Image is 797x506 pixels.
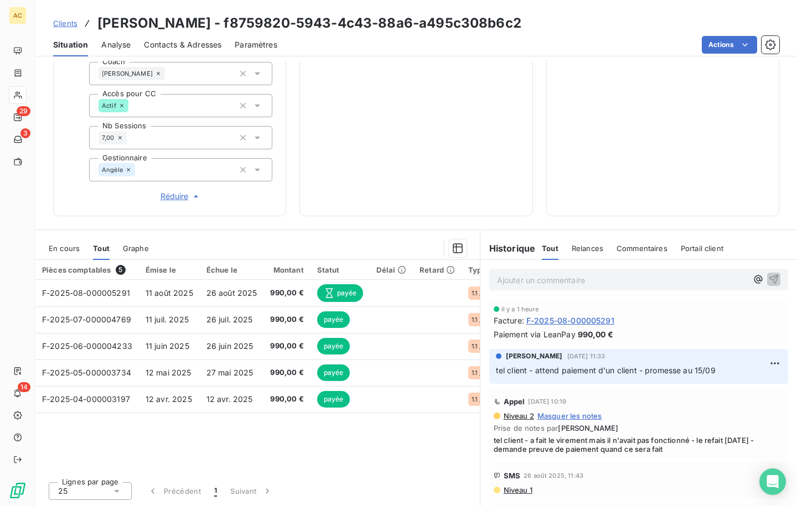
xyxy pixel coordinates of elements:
div: Types de dépenses / revenus [468,265,573,274]
div: Pièces comptables [42,265,132,275]
span: payée [317,391,350,408]
input: Ajouter une valeur [165,69,174,79]
a: Clients [53,18,77,29]
button: 1 [208,479,224,503]
span: 12 avr. 2025 [146,394,192,404]
span: Graphe [123,244,149,253]
span: 12 avr. 2025 [206,394,253,404]
span: 990,00 € [270,288,303,299]
span: 26 juin 2025 [206,341,253,351]
span: Facture : [494,315,524,326]
span: 1.1 _ Vente _ Clients [472,396,520,403]
span: Appel [504,397,525,406]
span: 3 [20,128,30,138]
span: F-2025-05-000003734 [42,368,131,377]
span: 12 mai 2025 [146,368,192,377]
span: 5 [116,265,126,275]
span: Paiement via LeanPay [494,328,576,340]
input: Ajouter une valeur [128,101,137,111]
span: En cours [49,244,80,253]
button: Précédent [141,479,208,503]
span: Angèle [102,166,123,173]
button: Suivant [224,479,280,503]
span: F-2025-08-000005291 [42,288,130,298]
div: Retard [420,265,455,274]
span: 27 mai 2025 [206,368,253,377]
span: Prise de notes par [494,424,784,432]
button: Réduire [89,190,272,202]
input: Ajouter une valeur [135,165,144,175]
span: Niveau 2 [503,411,534,420]
span: 26 juil. 2025 [206,315,253,324]
span: il y a 1 heure [501,306,539,312]
span: [DATE] 10:19 [528,398,566,405]
div: Statut [317,265,364,274]
span: 1.1 _ Vente _ Clients [472,290,520,296]
span: Masquer les notes [537,411,602,420]
span: [DATE] 11:33 [567,353,605,359]
span: Situation [53,39,88,50]
span: F-2025-04-000003197 [42,394,130,404]
span: 990,00 € [270,341,303,352]
span: [PERSON_NAME] [102,70,153,77]
span: tel client - a fait le virement mais il n'avait pas fonctionné - le refait [DATE] - demande preuv... [494,436,784,453]
span: Tout [93,244,110,253]
div: Émise le [146,265,193,274]
span: payée [317,284,364,302]
span: 990,00 € [270,394,303,405]
input: Ajouter une valeur [127,133,136,143]
span: tel client - attend paiement d'un client - promesse au 15/09 [496,366,716,375]
span: 26 août 2025 [206,288,257,298]
span: Tout [542,244,558,253]
span: 29 [17,106,30,116]
span: SMS [504,471,520,480]
span: 1.1 _ Vente _ Clients [472,316,520,323]
span: Relances [572,244,603,253]
span: Analyse [101,39,131,50]
span: Réduire [161,191,201,202]
div: AC [9,7,27,24]
div: Échue le [206,265,257,274]
h6: Historique [480,242,536,255]
span: 1.1 _ Vente _ Clients [472,369,520,376]
span: Commentaires [617,244,667,253]
span: Paramètres [235,39,277,50]
span: 1.1 _ Vente _ Clients [472,343,520,349]
span: payée [317,338,350,354]
span: 26 août 2025, 11:43 [524,472,583,479]
span: 7,00 [102,134,115,141]
span: Niveau 1 [503,486,532,494]
span: 990,00 € [270,367,303,378]
div: Open Intercom Messenger [759,468,786,495]
span: F-2025-06-000004233 [42,341,132,351]
span: F-2025-07-000004769 [42,315,131,324]
img: Logo LeanPay [9,482,27,499]
span: [PERSON_NAME] [558,424,618,432]
span: Actif [102,102,116,109]
span: 11 juil. 2025 [146,315,189,324]
span: Contacts & Adresses [144,39,221,50]
span: Portail client [681,244,723,253]
span: 11 juin 2025 [146,341,189,351]
div: Montant [270,265,303,274]
span: payée [317,364,350,381]
span: Clients [53,19,77,28]
span: 990,00 € [578,328,613,340]
span: 14 [18,382,30,392]
span: 1 [214,486,217,497]
span: [PERSON_NAME] [506,351,563,361]
div: Délai [376,265,406,274]
span: payée [317,311,350,328]
h3: [PERSON_NAME] - f8759820-5943-4c43-88a6-a495c308b6c2 [97,13,521,33]
span: 25 [58,486,68,497]
span: 11 août 2025 [146,288,193,298]
span: F-2025-08-000005291 [526,315,614,326]
span: 990,00 € [270,314,303,325]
